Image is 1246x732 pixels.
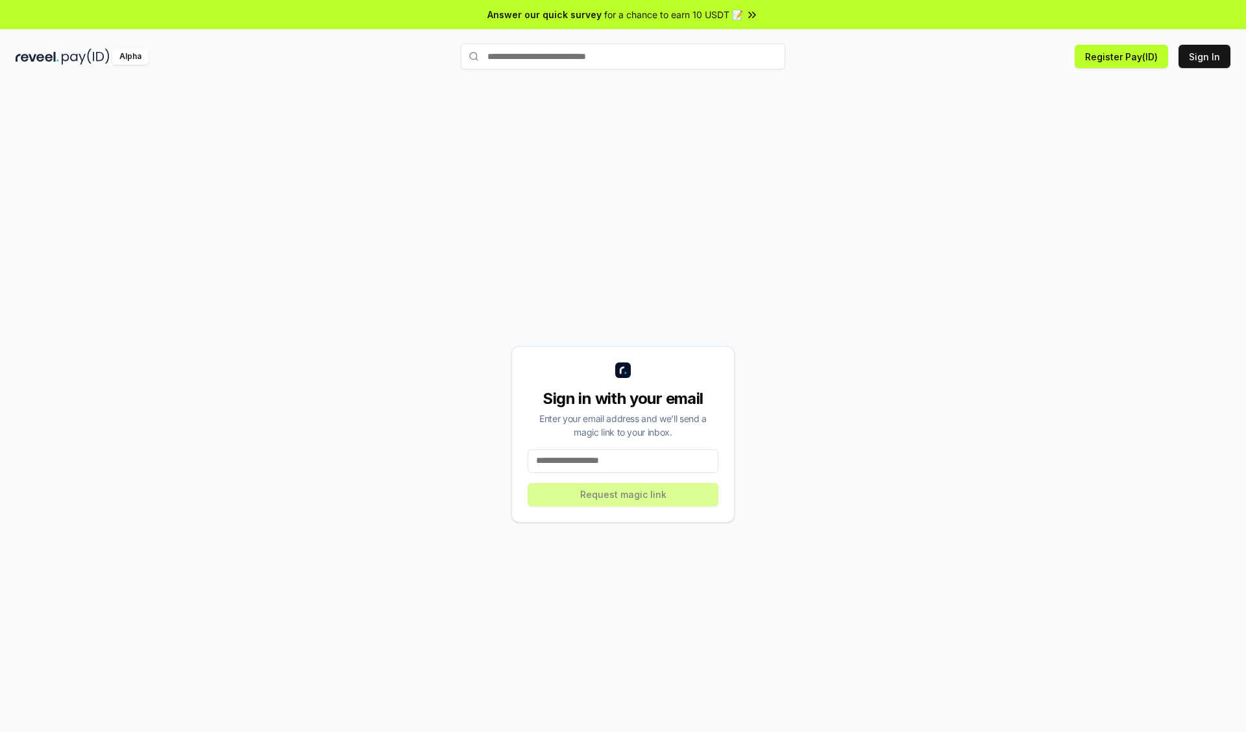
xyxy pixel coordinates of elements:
span: for a chance to earn 10 USDT 📝 [604,8,743,21]
img: pay_id [62,49,110,65]
div: Sign in with your email [528,388,718,409]
div: Enter your email address and we’ll send a magic link to your inbox. [528,412,718,439]
img: reveel_dark [16,49,59,65]
span: Answer our quick survey [487,8,602,21]
button: Sign In [1179,45,1230,68]
img: logo_small [615,362,631,378]
button: Register Pay(ID) [1075,45,1168,68]
div: Alpha [112,49,149,65]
